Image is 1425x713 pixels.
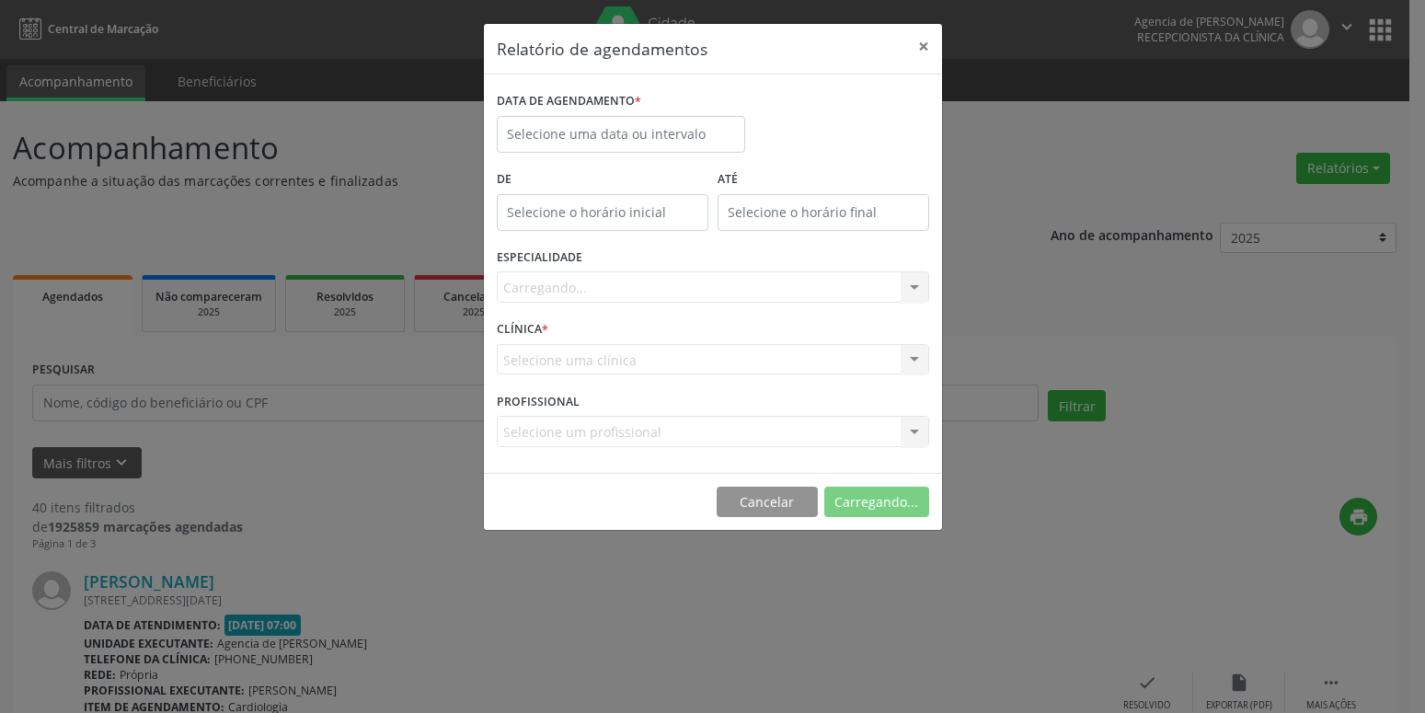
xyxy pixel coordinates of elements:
[497,194,708,231] input: Selecione o horário inicial
[497,244,582,272] label: ESPECIALIDADE
[497,316,548,344] label: CLÍNICA
[905,24,942,69] button: Close
[497,87,641,116] label: DATA DE AGENDAMENTO
[497,37,707,61] h5: Relatório de agendamentos
[497,166,708,194] label: De
[718,166,929,194] label: ATÉ
[497,116,745,153] input: Selecione uma data ou intervalo
[718,194,929,231] input: Selecione o horário final
[824,487,929,518] button: Carregando...
[497,387,580,416] label: PROFISSIONAL
[717,487,818,518] button: Cancelar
